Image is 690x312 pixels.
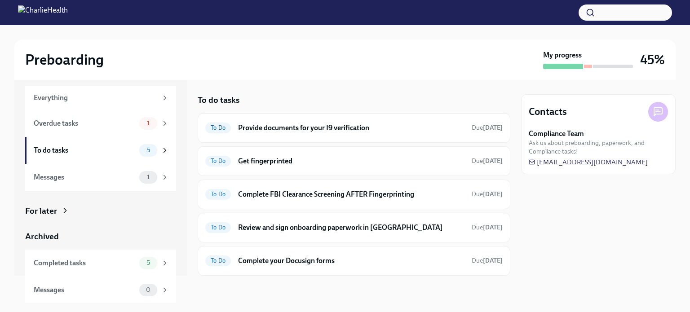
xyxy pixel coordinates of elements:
strong: [DATE] [483,257,503,264]
a: Completed tasks5 [25,250,176,277]
a: Messages1 [25,164,176,191]
a: Overdue tasks1 [25,110,176,137]
strong: [DATE] [483,190,503,198]
span: 1 [142,174,155,180]
h3: 45% [640,52,665,68]
a: Archived [25,231,176,242]
span: To Do [205,257,231,264]
span: To Do [205,191,231,198]
a: To DoComplete your Docusign formsDue[DATE] [205,254,503,268]
div: Completed tasks [34,258,136,268]
span: Due [472,157,503,165]
img: CharlieHealth [18,5,68,20]
div: Messages [34,172,136,182]
div: Overdue tasks [34,119,136,128]
h6: Complete FBI Clearance Screening AFTER Fingerprinting [238,189,464,199]
strong: [DATE] [483,157,503,165]
h6: Review and sign onboarding paperwork in [GEOGRAPHIC_DATA] [238,223,464,233]
span: Due [472,224,503,231]
h2: Preboarding [25,51,104,69]
span: 1 [142,120,155,127]
div: Everything [34,93,157,103]
span: Due [472,124,503,132]
span: To Do [205,224,231,231]
span: September 8th, 2025 08:00 [472,190,503,198]
div: To do tasks [34,145,136,155]
span: September 5th, 2025 08:00 [472,123,503,132]
h4: Contacts [529,105,567,119]
a: To DoProvide documents for your I9 verificationDue[DATE] [205,121,503,135]
a: For later [25,205,176,217]
span: To Do [205,124,231,131]
span: Due [472,257,503,264]
h6: Get fingerprinted [238,156,464,166]
strong: My progress [543,50,582,60]
span: 5 [141,147,155,154]
h6: Complete your Docusign forms [238,256,464,266]
div: For later [25,205,57,217]
strong: Compliance Team [529,129,584,139]
span: 5 [141,259,155,266]
strong: [DATE] [483,124,503,132]
span: September 8th, 2025 08:00 [472,223,503,232]
span: 0 [141,286,156,293]
a: To DoReview and sign onboarding paperwork in [GEOGRAPHIC_DATA]Due[DATE] [205,220,503,235]
span: September 5th, 2025 08:00 [472,256,503,265]
a: Messages0 [25,277,176,303]
a: To do tasks5 [25,137,176,164]
span: Due [472,190,503,198]
a: Everything [25,86,176,110]
h6: Provide documents for your I9 verification [238,123,464,133]
span: September 5th, 2025 08:00 [472,157,503,165]
strong: [DATE] [483,224,503,231]
a: To DoGet fingerprintedDue[DATE] [205,154,503,168]
span: Ask us about preboarding, paperwork, and Compliance tasks! [529,139,668,156]
a: To DoComplete FBI Clearance Screening AFTER FingerprintingDue[DATE] [205,187,503,202]
span: To Do [205,158,231,164]
div: Messages [34,285,136,295]
a: [EMAIL_ADDRESS][DOMAIN_NAME] [529,158,648,167]
h5: To do tasks [198,94,239,106]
